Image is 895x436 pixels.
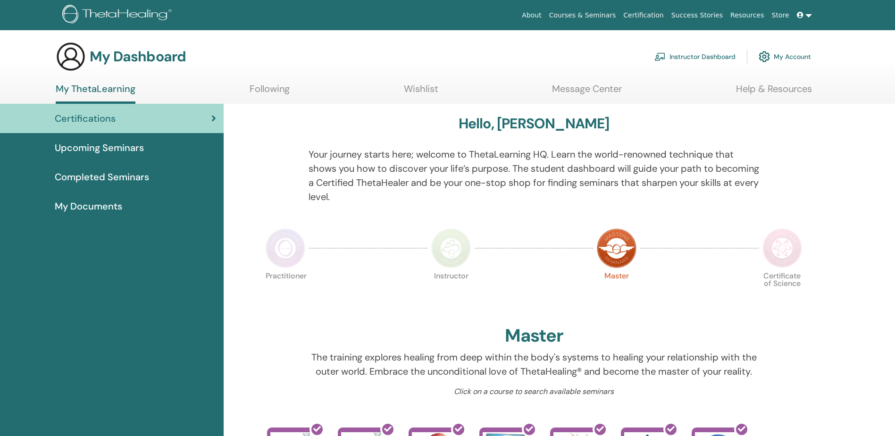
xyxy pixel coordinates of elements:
[768,7,793,24] a: Store
[55,111,116,126] span: Certifications
[597,228,636,268] img: Master
[736,83,812,101] a: Help & Resources
[404,83,438,101] a: Wishlist
[505,325,563,347] h2: Master
[55,141,144,155] span: Upcoming Seminars
[518,7,545,24] a: About
[762,228,802,268] img: Certificate of Science
[309,350,759,378] p: The training explores healing from deep within the body's systems to healing your relationship wi...
[552,83,622,101] a: Message Center
[762,272,802,312] p: Certificate of Science
[619,7,667,24] a: Certification
[431,228,471,268] img: Instructor
[431,272,471,312] p: Instructor
[90,48,186,65] h3: My Dashboard
[250,83,290,101] a: Following
[759,49,770,65] img: cog.svg
[309,147,759,204] p: Your journey starts here; welcome to ThetaLearning HQ. Learn the world-renowned technique that sh...
[55,170,149,184] span: Completed Seminars
[759,46,811,67] a: My Account
[266,228,305,268] img: Practitioner
[668,7,727,24] a: Success Stories
[654,46,736,67] a: Instructor Dashboard
[62,5,175,26] img: logo.png
[56,83,135,104] a: My ThetaLearning
[545,7,620,24] a: Courses & Seminars
[727,7,768,24] a: Resources
[597,272,636,312] p: Master
[654,52,666,61] img: chalkboard-teacher.svg
[266,272,305,312] p: Practitioner
[56,42,86,72] img: generic-user-icon.jpg
[55,199,122,213] span: My Documents
[459,115,610,132] h3: Hello, [PERSON_NAME]
[309,386,759,397] p: Click on a course to search available seminars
